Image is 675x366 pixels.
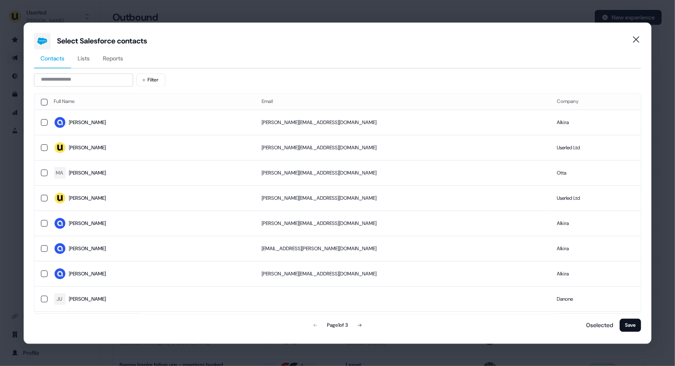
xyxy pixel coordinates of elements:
[550,211,641,236] td: Alkira
[550,312,641,337] td: Danone
[620,318,641,332] button: Save
[550,135,641,160] td: Userled Ltd
[69,270,106,278] div: [PERSON_NAME]
[69,119,106,127] div: [PERSON_NAME]
[41,54,64,62] span: Contacts
[550,261,641,287] td: Alkira
[103,54,123,62] span: Reports
[550,93,641,110] th: Company
[255,110,550,135] td: [PERSON_NAME][EMAIL_ADDRESS][DOMAIN_NAME]
[57,295,63,304] div: JU
[255,135,550,160] td: [PERSON_NAME][EMAIL_ADDRESS][DOMAIN_NAME]
[69,144,106,152] div: [PERSON_NAME]
[69,295,106,304] div: [PERSON_NAME]
[255,236,550,261] td: [EMAIL_ADDRESS][PERSON_NAME][DOMAIN_NAME]
[56,169,64,177] div: MA
[550,160,641,186] td: Otta
[57,36,147,46] div: Select Salesforce contacts
[550,287,641,312] td: Danone
[550,186,641,211] td: Userled Ltd
[48,93,255,110] th: Full Name
[69,220,106,228] div: [PERSON_NAME]
[255,93,550,110] th: Email
[255,261,550,287] td: [PERSON_NAME][EMAIL_ADDRESS][DOMAIN_NAME]
[255,160,550,186] td: [PERSON_NAME][EMAIL_ADDRESS][DOMAIN_NAME]
[255,211,550,236] td: [PERSON_NAME][EMAIL_ADDRESS][DOMAIN_NAME]
[327,321,348,329] div: Page 1 of 3
[583,321,613,329] p: 0 selected
[550,110,641,135] td: Alkira
[550,236,641,261] td: Alkira
[69,194,106,203] div: [PERSON_NAME]
[136,73,165,86] button: Filter
[69,169,106,177] div: [PERSON_NAME]
[255,186,550,211] td: [PERSON_NAME][EMAIL_ADDRESS][DOMAIN_NAME]
[78,54,90,62] span: Lists
[69,245,106,253] div: [PERSON_NAME]
[628,31,644,48] button: Close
